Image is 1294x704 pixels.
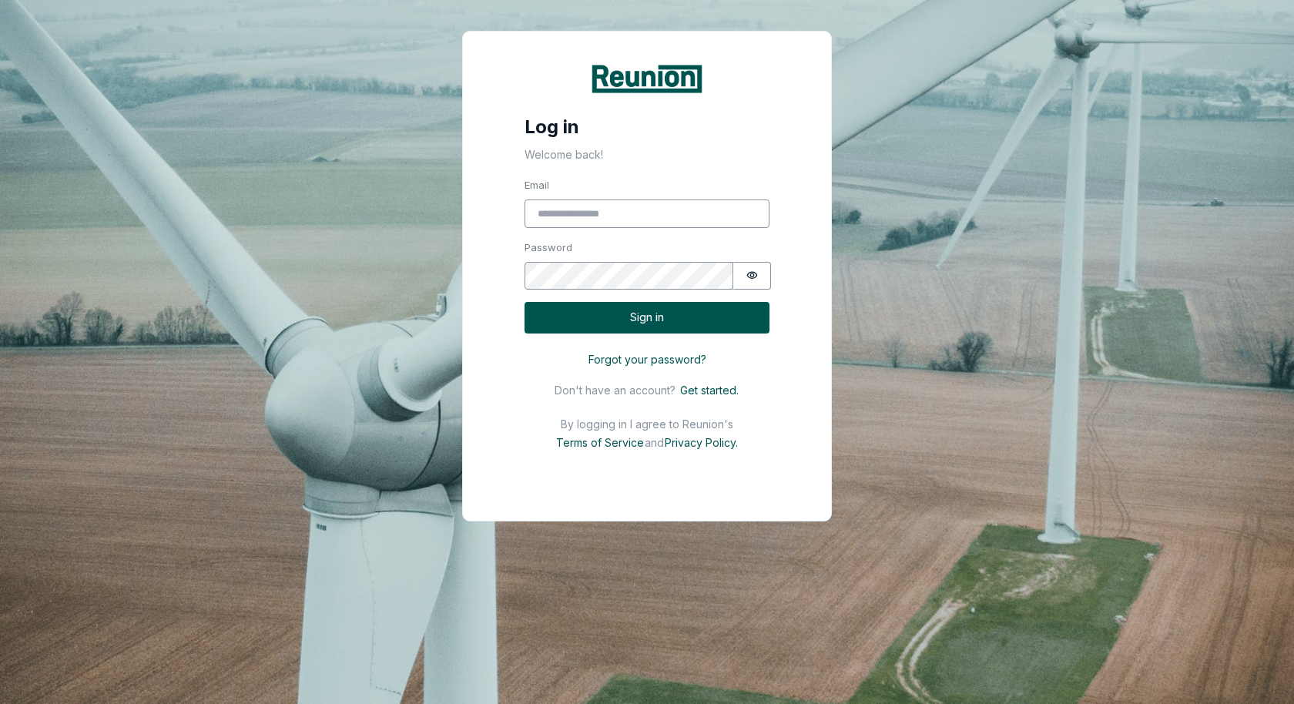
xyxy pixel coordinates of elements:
[525,240,769,256] label: Password
[463,100,831,139] h4: Log in
[525,346,769,373] button: Forgot your password?
[525,178,769,193] label: Email
[664,434,743,451] button: Privacy Policy.
[525,302,769,334] button: Sign in
[645,436,664,449] p: and
[733,262,771,290] button: Show password
[589,62,705,96] img: Reunion
[561,417,733,431] p: By logging in I agree to Reunion's
[463,139,831,163] p: Welcome back!
[675,381,739,399] button: Get started.
[555,384,675,397] p: Don't have an account?
[551,434,645,451] button: Terms of Service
